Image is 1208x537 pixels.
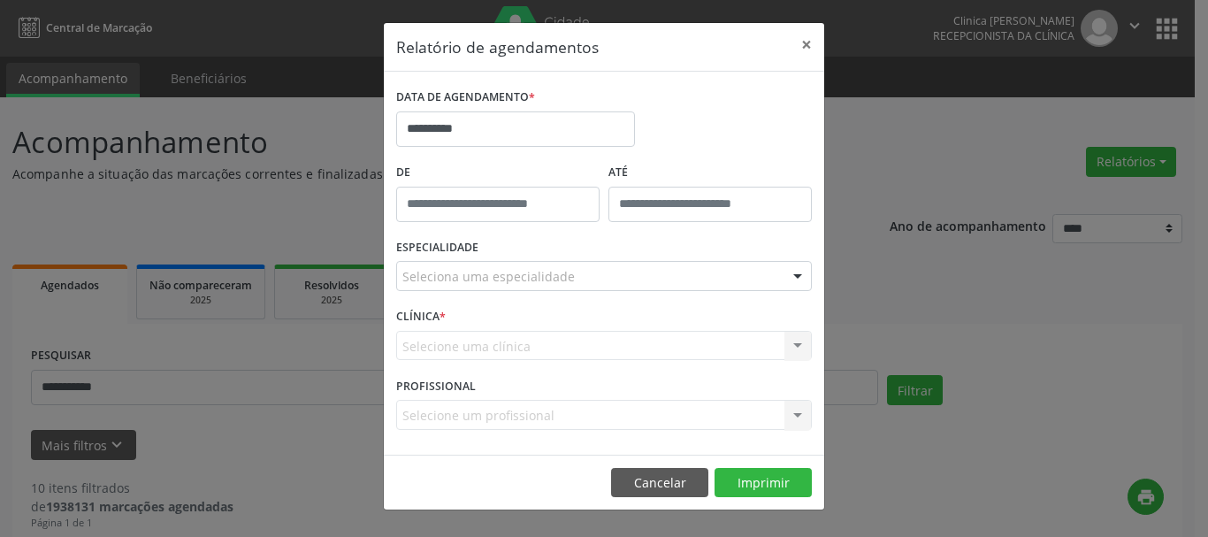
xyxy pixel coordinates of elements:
[396,35,599,58] h5: Relatório de agendamentos
[608,159,812,187] label: ATÉ
[789,23,824,66] button: Close
[611,468,708,498] button: Cancelar
[396,159,600,187] label: De
[396,234,478,262] label: ESPECIALIDADE
[402,267,575,286] span: Seleciona uma especialidade
[396,84,535,111] label: DATA DE AGENDAMENTO
[396,372,476,400] label: PROFISSIONAL
[715,468,812,498] button: Imprimir
[396,303,446,331] label: CLÍNICA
